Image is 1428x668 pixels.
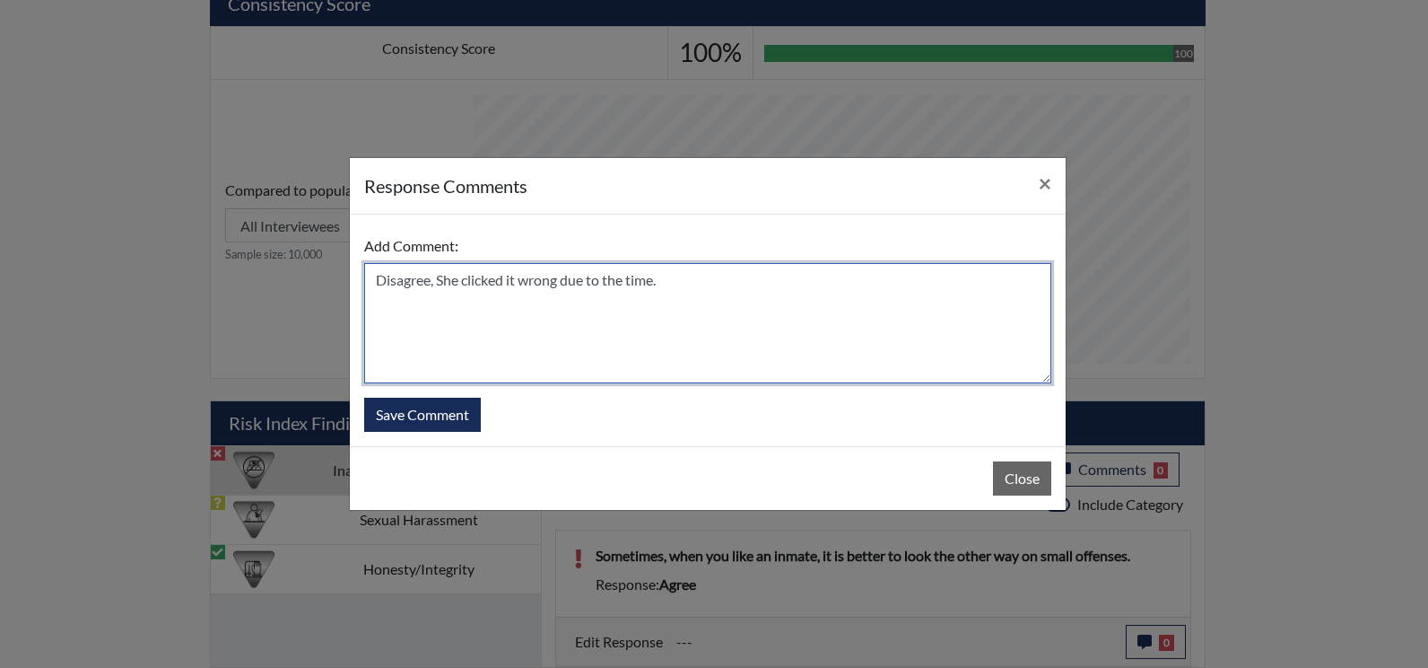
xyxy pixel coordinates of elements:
h5: response Comments [364,172,527,199]
button: Save Comment [364,398,481,432]
button: Close [1024,158,1066,208]
label: Add Comment: [364,229,458,263]
button: Close [993,461,1051,496]
span: × [1039,170,1051,196]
